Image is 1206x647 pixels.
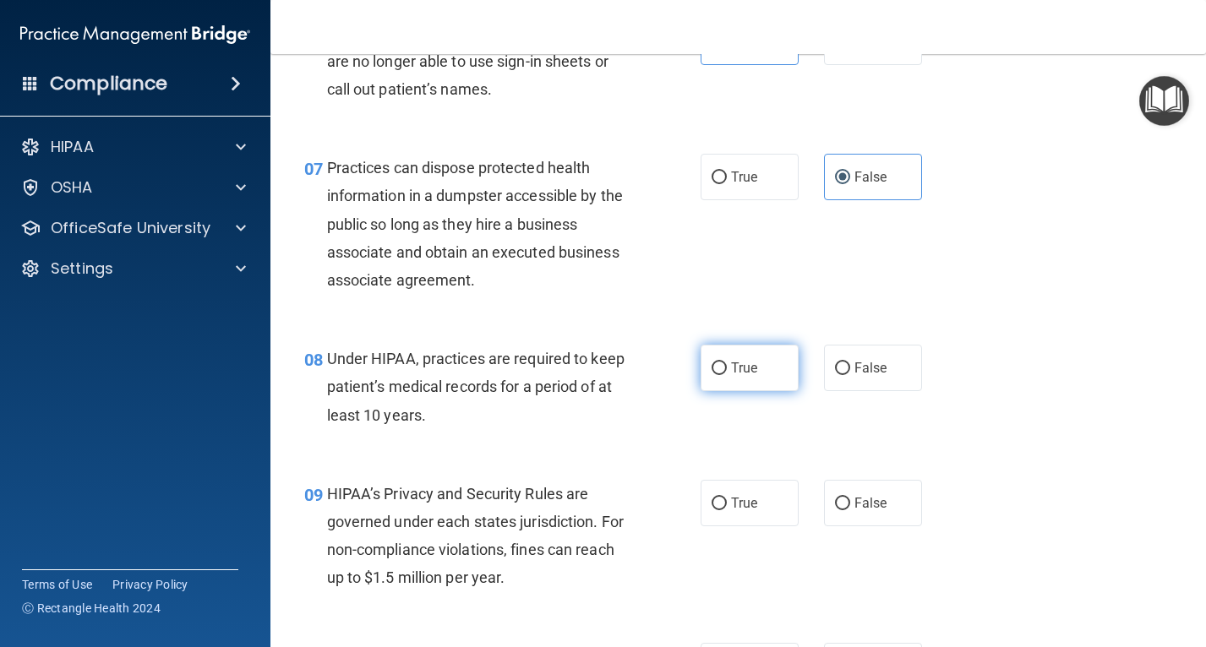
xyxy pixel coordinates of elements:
[20,218,246,238] a: OfficeSafe University
[327,159,623,289] span: Practices can dispose protected health information in a dumpster accessible by the public so long...
[854,495,887,511] span: False
[50,72,167,95] h4: Compliance
[51,218,210,238] p: OfficeSafe University
[22,576,92,593] a: Terms of Use
[1139,76,1189,126] button: Open Resource Center
[835,362,850,375] input: False
[51,177,93,198] p: OSHA
[854,169,887,185] span: False
[112,576,188,593] a: Privacy Policy
[914,527,1186,595] iframe: Drift Widget Chat Controller
[835,171,850,184] input: False
[304,159,323,179] span: 07
[327,24,608,97] span: Under the HIPAA Omnibus Rule, practices are no longer able to use sign-in sheets or call out pati...
[20,137,246,157] a: HIPAA
[304,485,323,505] span: 09
[20,18,250,52] img: PMB logo
[731,360,757,376] span: True
[327,485,624,587] span: HIPAA’s Privacy and Security Rules are governed under each states jurisdiction. For non-complianc...
[835,497,850,510] input: False
[712,362,727,375] input: True
[712,497,727,510] input: True
[51,258,113,279] p: Settings
[304,350,323,370] span: 08
[731,495,757,511] span: True
[712,171,727,184] input: True
[731,169,757,185] span: True
[51,137,94,157] p: HIPAA
[20,258,246,279] a: Settings
[854,360,887,376] span: False
[327,350,625,423] span: Under HIPAA, practices are required to keep patient’s medical records for a period of at least 10...
[22,600,161,617] span: Ⓒ Rectangle Health 2024
[20,177,246,198] a: OSHA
